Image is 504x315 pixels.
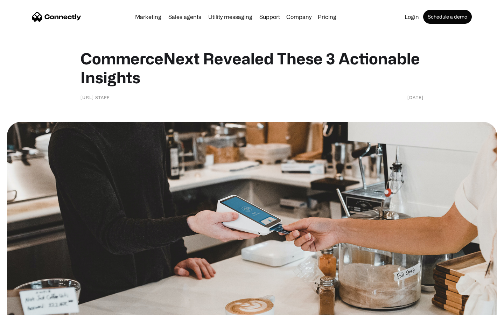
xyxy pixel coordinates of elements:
[315,14,339,20] a: Pricing
[80,94,110,101] div: [URL] Staff
[80,49,423,87] h1: CommerceNext Revealed These 3 Actionable Insights
[132,14,164,20] a: Marketing
[205,14,255,20] a: Utility messaging
[7,303,42,313] aside: Language selected: English
[286,12,311,22] div: Company
[402,14,422,20] a: Login
[423,10,472,24] a: Schedule a demo
[166,14,204,20] a: Sales agents
[407,94,423,101] div: [DATE]
[257,14,283,20] a: Support
[14,303,42,313] ul: Language list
